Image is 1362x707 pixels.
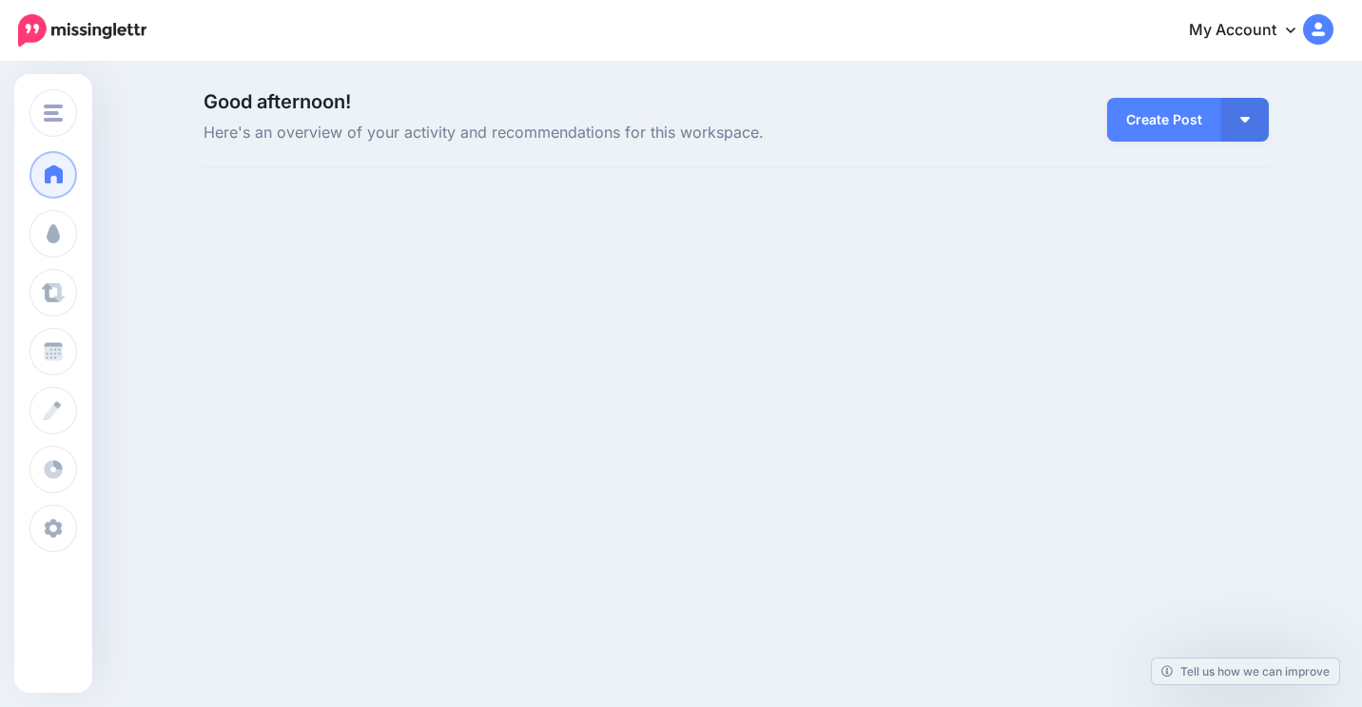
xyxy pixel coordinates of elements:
span: Here's an overview of your activity and recommendations for this workspace. [204,121,905,145]
a: My Account [1170,8,1333,54]
img: Missinglettr [18,14,146,47]
a: Create Post [1107,98,1221,142]
img: menu.png [44,105,63,122]
a: Tell us how we can improve [1152,659,1339,684]
img: arrow-down-white.png [1240,117,1250,123]
span: Good afternoon! [204,90,351,113]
